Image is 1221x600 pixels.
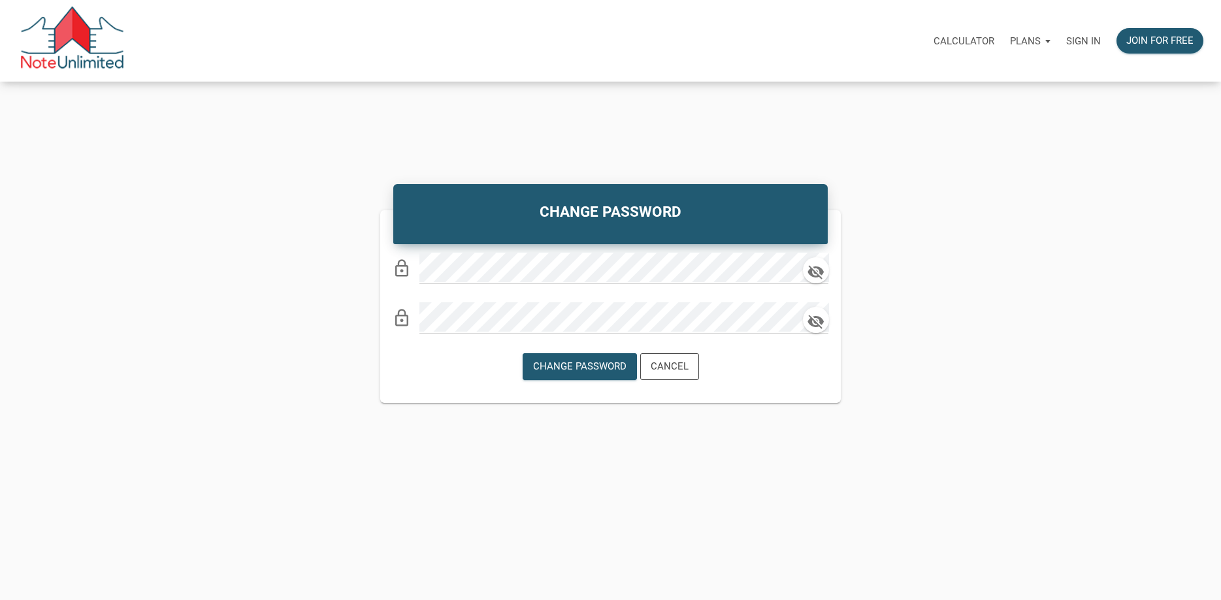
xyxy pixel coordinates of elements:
button: Cancel [640,353,699,380]
h4: CHANGE PASSWORD [403,201,819,223]
div: Join for free [1126,33,1194,48]
p: Sign in [1066,35,1101,47]
a: Sign in [1058,20,1109,61]
button: Join for free [1116,28,1203,54]
img: NoteUnlimited [20,7,125,75]
button: Plans [1002,22,1058,61]
i: lock_outline [392,259,412,278]
i: lock_outline [392,308,412,328]
div: Cancel [651,359,689,374]
a: Plans [1002,20,1058,61]
div: Change Password [533,359,627,374]
p: Plans [1010,35,1041,47]
button: Change Password [523,353,637,380]
a: Calculator [926,20,1002,61]
p: Calculator [934,35,994,47]
a: Join for free [1109,20,1211,61]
